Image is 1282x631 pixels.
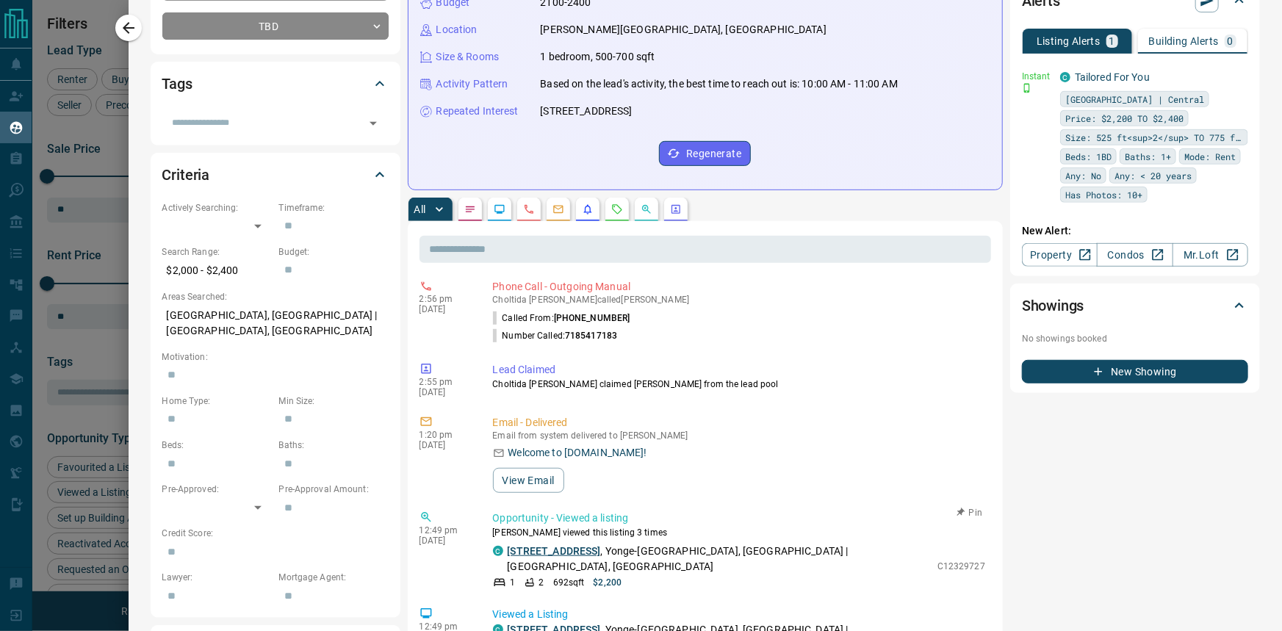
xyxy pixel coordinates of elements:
[279,439,389,452] p: Baths:
[493,511,986,526] p: Opportunity - Viewed a listing
[948,506,991,519] button: Pin
[436,22,478,37] p: Location
[554,313,630,323] span: [PHONE_NUMBER]
[414,204,426,214] p: All
[523,203,535,215] svg: Calls
[493,378,986,391] p: Choltida [PERSON_NAME] claimed [PERSON_NAME] from the lead pool
[594,576,622,589] p: $2,200
[279,245,389,259] p: Budget:
[1149,36,1219,46] p: Building Alerts
[1065,187,1142,202] span: Has Photos: 10+
[162,439,272,452] p: Beds:
[1114,168,1192,183] span: Any: < 20 years
[419,536,471,546] p: [DATE]
[493,362,986,378] p: Lead Claimed
[493,607,986,622] p: Viewed a Listing
[493,415,986,430] p: Email - Delivered
[511,576,516,589] p: 1
[552,203,564,215] svg: Emails
[493,279,986,295] p: Phone Call - Outgoing Manual
[553,576,585,589] p: 692 sqft
[162,245,272,259] p: Search Range:
[162,157,389,192] div: Criteria
[1022,360,1248,383] button: New Showing
[363,113,383,134] button: Open
[493,430,986,441] p: Email from system delivered to [PERSON_NAME]
[670,203,682,215] svg: Agent Actions
[419,525,471,536] p: 12:49 pm
[1022,288,1248,323] div: Showings
[162,571,272,584] p: Lawyer:
[162,66,389,101] div: Tags
[493,546,503,556] div: condos.ca
[162,259,272,283] p: $2,000 - $2,400
[1097,243,1173,267] a: Condos
[1022,83,1032,93] svg: Push Notification Only
[162,201,272,214] p: Actively Searching:
[937,560,985,573] p: C12329727
[539,576,544,589] p: 2
[419,377,471,387] p: 2:55 pm
[279,201,389,214] p: Timeframe:
[611,203,623,215] svg: Requests
[508,545,601,557] a: [STREET_ADDRESS]
[1065,130,1243,145] span: Size: 525 ft<sup>2</sup> TO 775 ft<sup>2</sup>
[582,203,594,215] svg: Listing Alerts
[1065,92,1204,107] span: [GEOGRAPHIC_DATA] | Central
[493,468,564,493] button: View Email
[419,387,471,397] p: [DATE]
[1228,36,1234,46] p: 0
[1022,294,1084,317] h2: Showings
[436,49,500,65] p: Size & Rooms
[541,49,655,65] p: 1 bedroom, 500-700 sqft
[162,303,389,343] p: [GEOGRAPHIC_DATA], [GEOGRAPHIC_DATA] | [GEOGRAPHIC_DATA], [GEOGRAPHIC_DATA]
[1060,72,1070,82] div: condos.ca
[279,571,389,584] p: Mortgage Agent:
[493,329,618,342] p: Number Called:
[162,350,389,364] p: Motivation:
[493,311,630,325] p: Called From:
[493,526,986,539] p: [PERSON_NAME] viewed this listing 3 times
[279,394,389,408] p: Min Size:
[1125,149,1171,164] span: Baths: 1+
[1065,168,1101,183] span: Any: No
[1184,149,1236,164] span: Mode: Rent
[1065,149,1112,164] span: Beds: 1BD
[493,295,986,305] p: Choltida [PERSON_NAME] called [PERSON_NAME]
[162,12,389,40] div: TBD
[162,527,389,540] p: Credit Score:
[541,76,899,92] p: Based on the lead's activity, the best time to reach out is: 10:00 AM - 11:00 AM
[1022,70,1051,83] p: Instant
[279,483,389,496] p: Pre-Approval Amount:
[1075,71,1150,83] a: Tailored For You
[641,203,652,215] svg: Opportunities
[659,141,751,166] button: Regenerate
[419,440,471,450] p: [DATE]
[162,483,272,496] p: Pre-Approved:
[1022,332,1248,345] p: No showings booked
[508,445,647,461] p: Welcome to [DOMAIN_NAME]!
[464,203,476,215] svg: Notes
[1065,111,1184,126] span: Price: $2,200 TO $2,400
[436,104,519,119] p: Repeated Interest
[162,290,389,303] p: Areas Searched:
[162,394,272,408] p: Home Type:
[1173,243,1248,267] a: Mr.Loft
[541,104,633,119] p: [STREET_ADDRESS]
[508,544,930,574] p: , Yonge-[GEOGRAPHIC_DATA], [GEOGRAPHIC_DATA] | [GEOGRAPHIC_DATA], [GEOGRAPHIC_DATA]
[419,304,471,314] p: [DATE]
[1022,243,1098,267] a: Property
[1037,36,1101,46] p: Listing Alerts
[1022,223,1248,239] p: New Alert:
[565,331,617,341] span: 7185417183
[1109,36,1115,46] p: 1
[162,72,192,95] h2: Tags
[419,294,471,304] p: 2:56 pm
[436,76,508,92] p: Activity Pattern
[494,203,505,215] svg: Lead Browsing Activity
[419,430,471,440] p: 1:20 pm
[541,22,827,37] p: [PERSON_NAME][GEOGRAPHIC_DATA], [GEOGRAPHIC_DATA]
[162,163,210,187] h2: Criteria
